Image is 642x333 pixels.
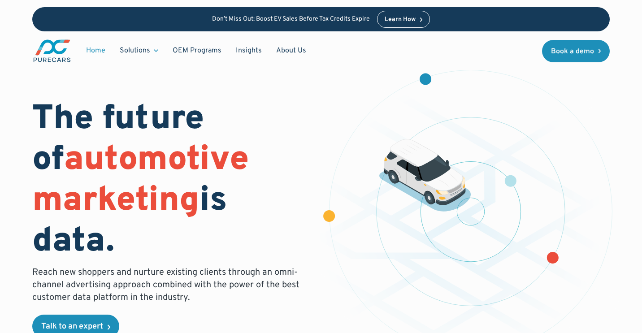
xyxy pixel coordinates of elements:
a: Learn How [377,11,430,28]
p: Don’t Miss Out: Boost EV Sales Before Tax Credits Expire [212,16,370,23]
a: Insights [229,42,269,59]
a: main [32,39,72,63]
img: illustration of a vehicle [379,139,471,212]
h1: The future of is data. [32,99,310,263]
div: Solutions [113,42,165,59]
a: OEM Programs [165,42,229,59]
a: Home [79,42,113,59]
p: Reach new shoppers and nurture existing clients through an omni-channel advertising approach comb... [32,266,305,304]
a: Book a demo [542,40,610,62]
div: Talk to an expert [41,323,103,331]
img: purecars logo [32,39,72,63]
span: automotive marketing [32,139,249,223]
div: Solutions [120,46,150,56]
a: About Us [269,42,313,59]
div: Book a demo [551,48,594,55]
div: Learn How [385,17,416,23]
